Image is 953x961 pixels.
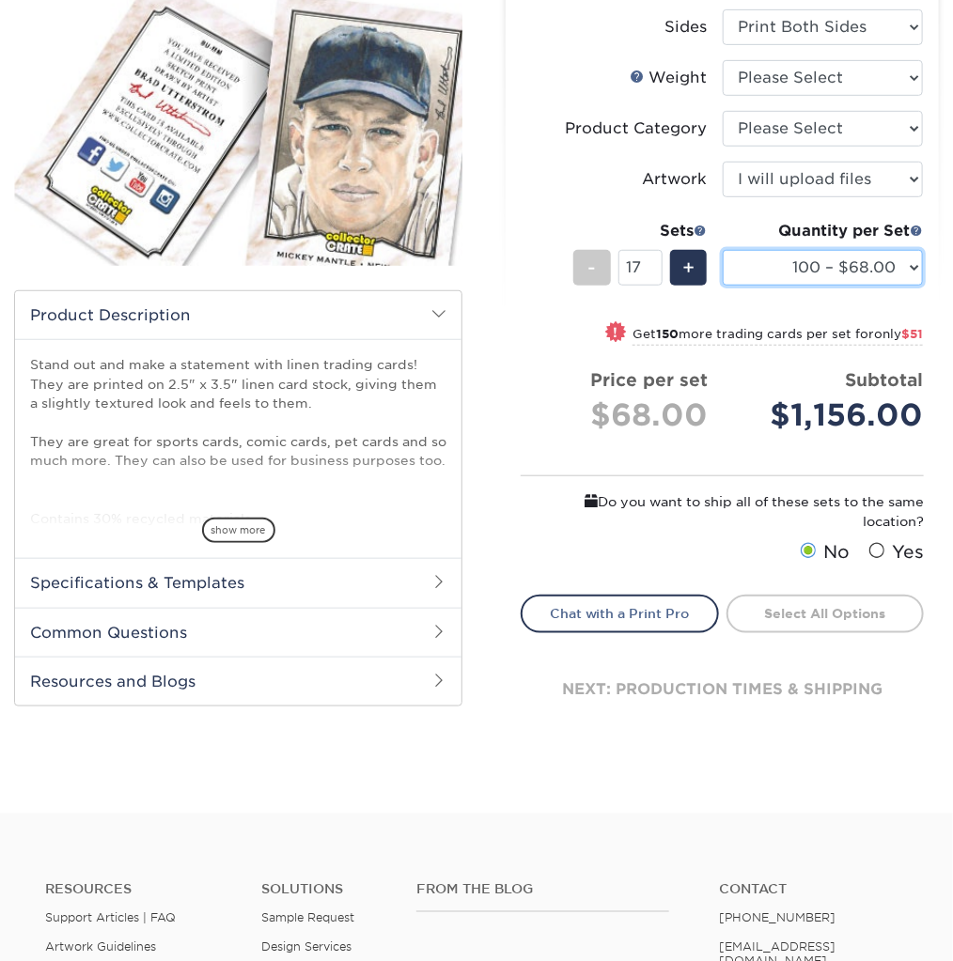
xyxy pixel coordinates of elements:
[682,254,695,282] span: +
[723,220,924,242] div: Quantity per Set
[633,327,923,346] small: Get more trading cards per set for
[416,881,669,897] h4: From the Blog
[521,491,924,531] div: Do you want to ship all of these sets to the same location?
[202,518,275,543] span: show more
[737,393,924,438] div: $1,156.00
[901,327,923,341] span: $51
[566,117,708,140] div: Product Category
[591,369,709,390] strong: Price per set
[536,393,709,438] div: $68.00
[521,633,924,746] div: next: production times & shipping
[656,327,679,341] strong: 150
[45,881,233,897] h4: Resources
[30,355,446,604] p: Stand out and make a statement with linen trading cards! They are printed on 2.5" x 3.5" linen ca...
[261,881,388,897] h4: Solutions
[15,608,461,657] h2: Common Questions
[874,327,923,341] span: only
[865,539,924,566] label: Yes
[631,67,708,89] div: Weight
[15,558,461,607] h2: Specifications & Templates
[845,369,923,390] strong: Subtotal
[643,168,708,191] div: Artwork
[720,911,836,925] a: [PHONE_NUMBER]
[573,220,707,242] div: Sets
[796,539,850,566] label: No
[665,16,708,39] div: Sides
[726,595,925,632] a: Select All Options
[15,291,461,339] h2: Product Description
[521,595,719,632] a: Chat with a Print Pro
[614,323,618,343] span: !
[261,911,354,925] a: Sample Request
[720,881,908,897] a: Contact
[261,940,352,954] a: Design Services
[587,254,596,282] span: -
[15,657,461,705] h2: Resources and Blogs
